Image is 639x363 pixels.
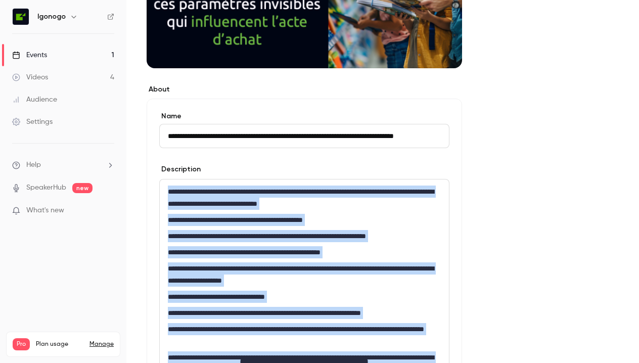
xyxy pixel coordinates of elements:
div: Events [12,50,47,60]
iframe: Noticeable Trigger [102,206,114,215]
a: SpeakerHub [26,183,66,193]
span: Help [26,160,41,170]
span: Pro [13,338,30,350]
a: Manage [89,340,114,348]
span: Plan usage [36,340,83,348]
img: Igonogo [13,9,29,25]
div: Videos [12,72,48,82]
div: Settings [12,117,53,127]
span: What's new [26,205,64,216]
label: Description [159,164,201,174]
label: Name [159,111,449,121]
h6: Igonogo [37,12,66,22]
div: Audience [12,95,57,105]
label: About [147,84,462,95]
span: new [72,183,93,193]
li: help-dropdown-opener [12,160,114,170]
